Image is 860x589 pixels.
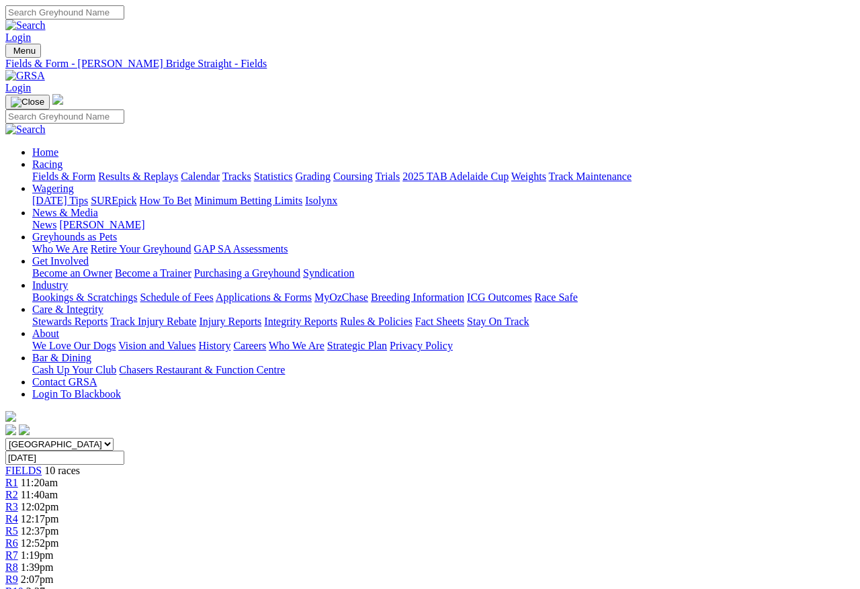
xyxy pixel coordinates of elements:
span: 2:07pm [21,574,54,585]
a: Strategic Plan [327,340,387,351]
a: Purchasing a Greyhound [194,267,300,279]
a: Rules & Policies [340,316,413,327]
a: MyOzChase [314,291,368,303]
a: History [198,340,230,351]
img: Search [5,124,46,136]
a: Results & Replays [98,171,178,182]
a: [DATE] Tips [32,195,88,206]
div: Get Involved [32,267,855,279]
span: 1:39pm [21,561,54,573]
span: R4 [5,513,18,525]
a: Schedule of Fees [140,291,213,303]
a: Industry [32,279,68,291]
a: R6 [5,537,18,549]
a: Get Involved [32,255,89,267]
a: ICG Outcomes [467,291,531,303]
a: Statistics [254,171,293,182]
div: Bar & Dining [32,364,855,376]
div: News & Media [32,219,855,231]
a: Isolynx [305,195,337,206]
div: Racing [32,171,855,183]
a: R1 [5,477,18,488]
span: 1:19pm [21,549,54,561]
a: Weights [511,171,546,182]
span: 12:02pm [21,501,59,512]
a: We Love Our Dogs [32,340,116,351]
a: R2 [5,489,18,500]
a: Retire Your Greyhound [91,243,191,255]
a: R3 [5,501,18,512]
span: Menu [13,46,36,56]
a: Who We Are [32,243,88,255]
a: Become an Owner [32,267,112,279]
a: Trials [375,171,400,182]
a: Breeding Information [371,291,464,303]
a: Tracks [222,171,251,182]
a: Racing [32,158,62,170]
a: Applications & Forms [216,291,312,303]
a: Care & Integrity [32,304,103,315]
a: Login To Blackbook [32,388,121,400]
img: Search [5,19,46,32]
span: 12:52pm [21,537,59,549]
a: Home [32,146,58,158]
span: 11:20am [21,477,58,488]
div: Industry [32,291,855,304]
a: Become a Trainer [115,267,191,279]
a: Chasers Restaurant & Function Centre [119,364,285,375]
img: logo-grsa-white.png [5,411,16,422]
a: How To Bet [140,195,192,206]
button: Toggle navigation [5,95,50,109]
a: Coursing [333,171,373,182]
a: R7 [5,549,18,561]
input: Search [5,109,124,124]
a: About [32,328,59,339]
div: Greyhounds as Pets [32,243,855,255]
a: Bookings & Scratchings [32,291,137,303]
span: 12:17pm [21,513,59,525]
a: Race Safe [534,291,577,303]
img: GRSA [5,70,45,82]
img: facebook.svg [5,424,16,435]
a: 2025 TAB Adelaide Cup [402,171,509,182]
a: Fields & Form [32,171,95,182]
a: GAP SA Assessments [194,243,288,255]
div: About [32,340,855,352]
a: R9 [5,574,18,585]
a: [PERSON_NAME] [59,219,144,230]
a: R5 [5,525,18,537]
a: Injury Reports [199,316,261,327]
a: Minimum Betting Limits [194,195,302,206]
a: Privacy Policy [390,340,453,351]
a: Integrity Reports [264,316,337,327]
a: SUREpick [91,195,136,206]
a: Syndication [303,267,354,279]
a: Contact GRSA [32,376,97,388]
a: Grading [296,171,331,182]
a: Who We Are [269,340,325,351]
a: News & Media [32,207,98,218]
a: Bar & Dining [32,352,91,363]
a: Track Maintenance [549,171,632,182]
span: 12:37pm [21,525,59,537]
input: Search [5,5,124,19]
img: Close [11,97,44,107]
img: twitter.svg [19,424,30,435]
a: Stewards Reports [32,316,107,327]
a: Fields & Form - [PERSON_NAME] Bridge Straight - Fields [5,58,855,70]
span: 11:40am [21,489,58,500]
a: FIELDS [5,465,42,476]
a: Track Injury Rebate [110,316,196,327]
a: R8 [5,561,18,573]
a: Calendar [181,171,220,182]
